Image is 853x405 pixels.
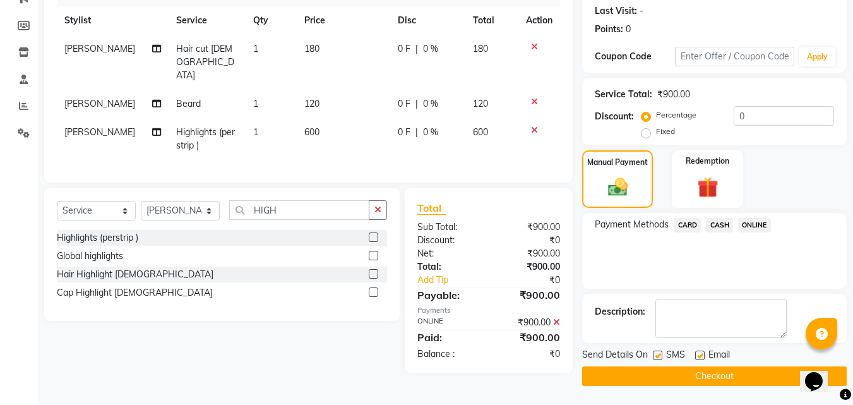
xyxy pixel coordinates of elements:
img: _gift.svg [691,174,725,200]
span: 180 [304,43,319,54]
input: Search or Scan [229,200,369,220]
div: Description: [595,305,645,318]
span: 600 [473,126,488,138]
span: SMS [666,348,685,364]
th: Stylist [57,6,169,35]
label: Redemption [686,155,729,167]
th: Qty [246,6,297,35]
img: _cash.svg [602,176,634,198]
div: Service Total: [595,88,652,101]
span: | [415,126,418,139]
th: Service [169,6,246,35]
span: Send Details On [582,348,648,364]
span: 0 F [398,42,410,56]
th: Action [518,6,560,35]
div: Global highlights [57,250,123,263]
label: Fixed [656,126,675,137]
span: 180 [473,43,488,54]
div: ₹900.00 [489,330,570,345]
th: Disc [390,6,465,35]
div: Total: [408,260,489,274]
div: Last Visit: [595,4,637,18]
div: 0 [626,23,631,36]
iframe: chat widget [800,354,840,392]
span: | [415,42,418,56]
span: ONLINE [738,218,771,233]
span: 600 [304,126,319,138]
button: Apply [799,47,835,66]
div: Points: [595,23,623,36]
div: Net: [408,247,489,260]
div: Discount: [408,234,489,247]
div: Paid: [408,330,489,345]
span: [PERSON_NAME] [64,43,135,54]
span: 0 % [423,97,438,111]
span: 0 % [423,42,438,56]
th: Price [297,6,390,35]
span: Total [417,202,446,215]
div: Coupon Code [595,50,674,63]
span: Highlights (perstrip ) [176,126,235,151]
div: Sub Total: [408,221,489,234]
div: ONLINE [408,316,489,329]
div: Hair Highlight [DEMOGRAPHIC_DATA] [57,268,213,281]
span: CARD [674,218,701,233]
a: Add Tip [408,274,502,287]
div: Payments [417,305,560,316]
span: 1 [253,43,258,54]
span: Hair cut [DEMOGRAPHIC_DATA] [176,43,234,81]
span: [PERSON_NAME] [64,126,135,138]
div: Cap Highlight [DEMOGRAPHIC_DATA] [57,286,213,299]
div: ₹0 [489,234,570,247]
span: 0 % [423,126,438,139]
th: Total [465,6,519,35]
div: Discount: [595,110,634,123]
div: ₹0 [489,348,570,361]
span: 120 [473,98,488,109]
div: ₹900.00 [489,260,570,274]
div: ₹900.00 [657,88,690,101]
div: ₹0 [503,274,570,287]
span: Beard [176,98,201,109]
div: Payable: [408,287,489,303]
div: Balance : [408,348,489,361]
div: - [640,4,643,18]
span: Payment Methods [595,218,669,231]
div: ₹900.00 [489,221,570,234]
div: ₹900.00 [489,247,570,260]
span: [PERSON_NAME] [64,98,135,109]
span: 0 F [398,97,410,111]
div: Highlights (perstrip ) [57,231,138,245]
div: ₹900.00 [489,287,570,303]
div: ₹900.00 [489,316,570,329]
button: Checkout [582,366,847,386]
span: Email [708,348,730,364]
span: 120 [304,98,319,109]
label: Percentage [656,109,696,121]
span: 1 [253,98,258,109]
label: Manual Payment [587,157,648,168]
span: CASH [706,218,733,233]
input: Enter Offer / Coupon Code [675,47,794,66]
span: | [415,97,418,111]
span: 0 F [398,126,410,139]
span: 1 [253,126,258,138]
